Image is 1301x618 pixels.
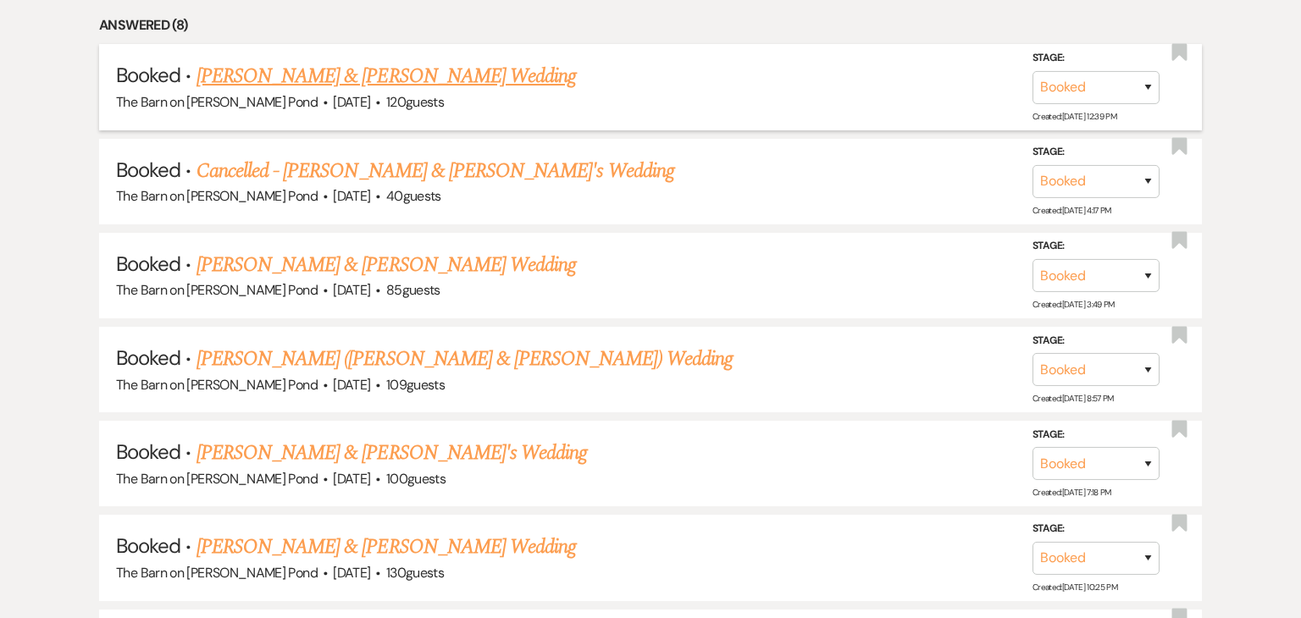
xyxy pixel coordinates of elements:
label: Stage: [1032,49,1160,68]
span: Booked [116,532,180,559]
li: Answered (8) [99,14,1202,36]
span: Created: [DATE] 7:18 PM [1032,487,1111,498]
label: Stage: [1032,143,1160,162]
span: The Barn on [PERSON_NAME] Pond [116,376,318,394]
label: Stage: [1032,426,1160,444]
span: The Barn on [PERSON_NAME] Pond [116,470,318,488]
span: [DATE] [333,281,370,299]
span: [DATE] [333,470,370,488]
span: Booked [116,62,180,88]
a: [PERSON_NAME] & [PERSON_NAME] Wedding [197,532,576,562]
label: Stage: [1032,237,1160,256]
label: Stage: [1032,332,1160,350]
span: Booked [116,251,180,277]
span: Created: [DATE] 12:39 PM [1032,111,1116,122]
span: [DATE] [333,93,370,111]
span: 109 guests [386,376,445,394]
a: [PERSON_NAME] & [PERSON_NAME] Wedding [197,250,576,280]
a: [PERSON_NAME] & [PERSON_NAME] Wedding [197,61,576,91]
span: The Barn on [PERSON_NAME] Pond [116,187,318,205]
span: Created: [DATE] 4:17 PM [1032,205,1111,216]
a: [PERSON_NAME] ([PERSON_NAME] & [PERSON_NAME]) Wedding [197,344,733,374]
label: Stage: [1032,520,1160,538]
span: 120 guests [386,93,444,111]
a: Cancelled - [PERSON_NAME] & [PERSON_NAME]'s Wedding [197,156,674,186]
span: The Barn on [PERSON_NAME] Pond [116,93,318,111]
span: The Barn on [PERSON_NAME] Pond [116,564,318,582]
span: Created: [DATE] 3:49 PM [1032,299,1115,310]
span: 100 guests [386,470,446,488]
span: [DATE] [333,376,370,394]
span: 40 guests [386,187,441,205]
span: [DATE] [333,564,370,582]
span: 130 guests [386,564,444,582]
span: Created: [DATE] 8:57 PM [1032,393,1114,404]
span: Booked [116,345,180,371]
a: [PERSON_NAME] & [PERSON_NAME]'s Wedding [197,438,588,468]
span: Created: [DATE] 10:25 PM [1032,581,1117,592]
span: [DATE] [333,187,370,205]
span: 85 guests [386,281,440,299]
span: Booked [116,157,180,183]
span: Booked [116,439,180,465]
span: The Barn on [PERSON_NAME] Pond [116,281,318,299]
